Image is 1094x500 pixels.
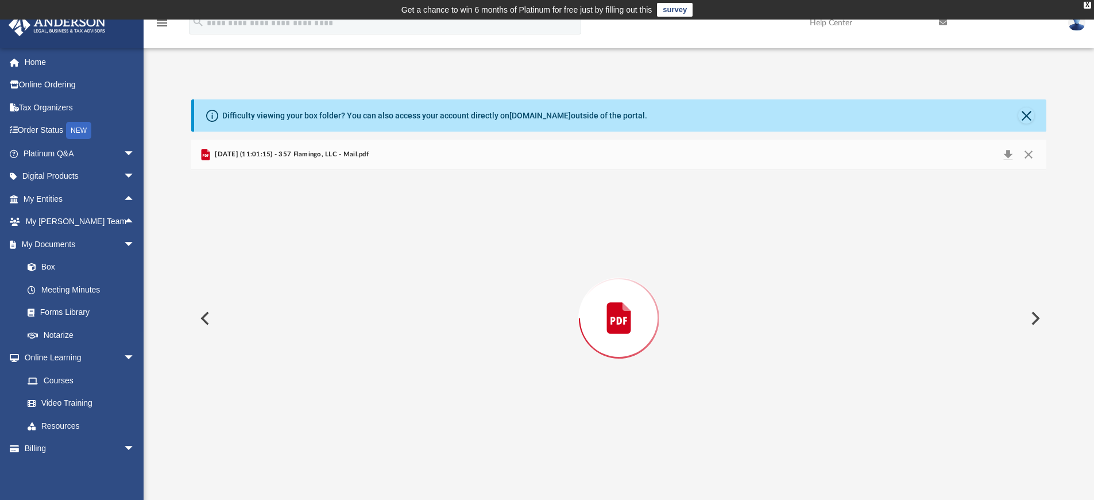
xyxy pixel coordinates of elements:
[8,142,152,165] a: Platinum Q&Aarrow_drop_down
[16,324,146,347] a: Notarize
[123,210,146,234] span: arrow_drop_up
[8,460,152,483] a: Events Calendar
[8,233,146,256] a: My Documentsarrow_drop_down
[8,347,146,370] a: Online Learningarrow_drop_down
[1018,107,1034,124] button: Close
[123,437,146,461] span: arrow_drop_down
[123,233,146,256] span: arrow_drop_down
[16,278,146,301] a: Meeting Minutes
[8,165,152,188] a: Digital Productsarrow_drop_down
[123,347,146,370] span: arrow_drop_down
[8,187,152,210] a: My Entitiesarrow_drop_up
[8,51,152,74] a: Home
[1084,2,1091,9] div: close
[8,96,152,119] a: Tax Organizers
[123,142,146,166] span: arrow_drop_down
[8,210,146,233] a: My [PERSON_NAME] Teamarrow_drop_up
[8,437,152,460] a: Billingarrow_drop_down
[1068,14,1085,31] img: User Pic
[191,140,1047,467] div: Preview
[1022,302,1047,334] button: Next File
[998,147,1018,163] button: Download
[212,149,369,160] span: [DATE] (11:01:15) - 357 Flamingo, LLC - Mail.pdf
[657,3,693,17] a: survey
[8,74,152,97] a: Online Ordering
[16,392,141,415] a: Video Training
[16,301,141,324] a: Forms Library
[155,22,169,30] a: menu
[8,119,152,143] a: Order StatusNEW
[16,256,141,279] a: Box
[16,414,146,437] a: Resources
[123,165,146,189] span: arrow_drop_down
[509,111,571,120] a: [DOMAIN_NAME]
[1018,147,1039,163] button: Close
[222,110,647,122] div: Difficulty viewing your box folder? You can also access your account directly on outside of the p...
[192,16,204,28] i: search
[191,302,217,334] button: Previous File
[16,369,146,392] a: Courses
[401,3,652,17] div: Get a chance to win 6 months of Platinum for free just by filling out this
[123,187,146,211] span: arrow_drop_up
[155,16,169,30] i: menu
[66,122,91,139] div: NEW
[5,14,109,36] img: Anderson Advisors Platinum Portal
